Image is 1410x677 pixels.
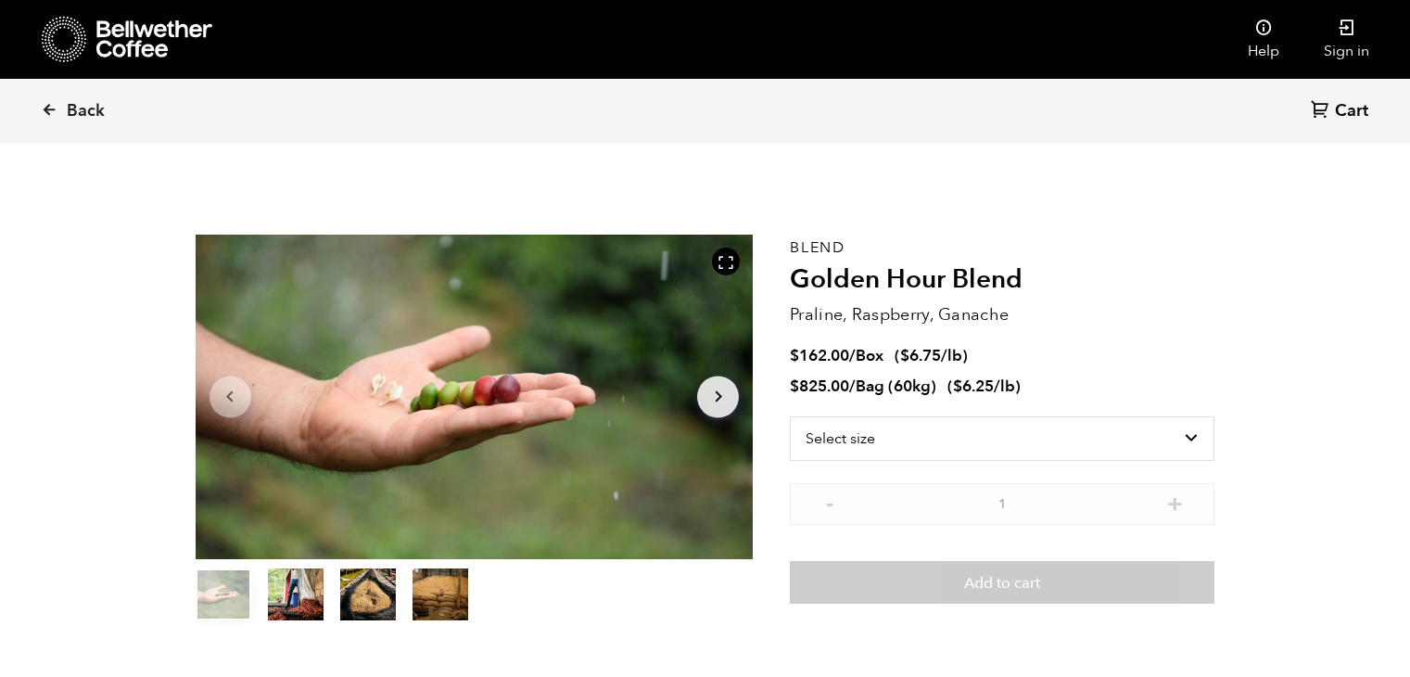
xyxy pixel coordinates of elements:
[790,345,799,366] span: $
[849,376,856,397] span: /
[790,376,799,397] span: $
[895,345,968,366] span: ( )
[790,345,849,366] bdi: 162.00
[67,100,105,122] span: Back
[790,302,1214,327] p: Praline, Raspberry, Ganache
[941,345,962,366] span: /lb
[953,376,994,397] bdi: 6.25
[856,376,936,397] span: Bag (60kg)
[818,492,841,511] button: -
[1335,100,1368,122] span: Cart
[790,264,1214,296] h2: Golden Hour Blend
[1163,492,1187,511] button: +
[947,376,1021,397] span: ( )
[900,345,941,366] bdi: 6.75
[790,376,849,397] bdi: 825.00
[900,345,909,366] span: $
[856,345,883,366] span: Box
[1311,99,1373,124] a: Cart
[953,376,962,397] span: $
[790,561,1214,604] button: Add to cart
[994,376,1015,397] span: /lb
[849,345,856,366] span: /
